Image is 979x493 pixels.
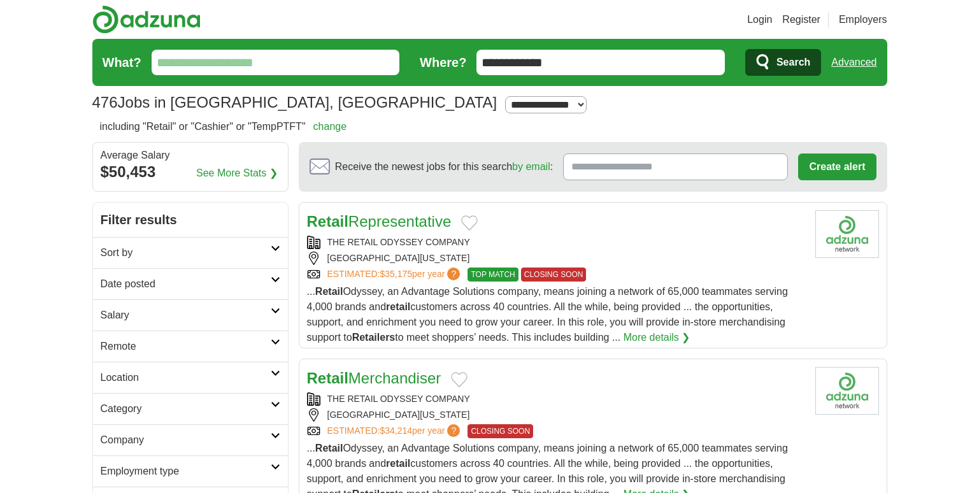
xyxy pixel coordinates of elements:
div: [GEOGRAPHIC_DATA][US_STATE] [307,252,805,265]
a: Login [747,12,772,27]
a: change [313,121,347,132]
button: Add to favorite jobs [451,372,468,387]
a: Date posted [93,268,288,299]
a: Salary [93,299,288,331]
span: ? [447,424,460,437]
h2: Filter results [93,203,288,237]
h2: Employment type [101,464,271,479]
strong: Retail [307,369,348,387]
a: RetailRepresentative [307,213,452,230]
img: Company logo [815,367,879,415]
h2: Sort by [101,245,271,261]
span: Receive the newest jobs for this search : [335,159,553,175]
a: Category [93,393,288,424]
div: THE RETAIL ODYSSEY COMPANY [307,392,805,406]
span: CLOSING SOON [468,424,533,438]
span: Search [776,50,810,75]
div: $50,453 [101,161,280,183]
a: Employment type [93,455,288,487]
strong: Retail [315,286,343,297]
h2: Category [101,401,271,417]
div: THE RETAIL ODYSSEY COMPANY [307,236,805,249]
button: Create alert [798,154,876,180]
a: by email [512,161,550,172]
span: 476 [92,91,118,114]
a: Advanced [831,50,876,75]
a: Location [93,362,288,393]
span: TOP MATCH [468,268,518,282]
img: Adzuna logo [92,5,201,34]
strong: retail [386,458,410,469]
h2: Date posted [101,276,271,292]
a: RetailMerchandiser [307,369,441,387]
span: ? [447,268,460,280]
a: ESTIMATED:$35,175per year? [327,268,463,282]
span: ... Odyssey, an Advantage Solutions company, means joining a network of 65,000 teammates serving ... [307,286,788,343]
a: Employers [839,12,887,27]
strong: Retail [307,213,348,230]
a: More details ❯ [624,330,690,345]
strong: Retail [315,443,343,454]
a: Company [93,424,288,455]
a: Remote [93,331,288,362]
h2: Company [101,432,271,448]
strong: retail [386,301,410,312]
a: ESTIMATED:$34,214per year? [327,424,463,438]
strong: Retailers [352,332,396,343]
label: What? [103,53,141,72]
button: Add to favorite jobs [461,215,478,231]
h1: Jobs in [GEOGRAPHIC_DATA], [GEOGRAPHIC_DATA] [92,94,497,111]
div: Average Salary [101,150,280,161]
h2: Salary [101,308,271,323]
h2: Location [101,370,271,385]
span: $34,214 [380,425,412,436]
span: $35,175 [380,269,412,279]
h2: Remote [101,339,271,354]
label: Where? [420,53,466,72]
div: [GEOGRAPHIC_DATA][US_STATE] [307,408,805,422]
a: Sort by [93,237,288,268]
img: Company logo [815,210,879,258]
span: CLOSING SOON [521,268,587,282]
button: Search [745,49,821,76]
h2: including "Retail" or "Cashier" or "TempPTFT" [100,119,347,134]
a: See More Stats ❯ [196,166,278,181]
a: Register [782,12,820,27]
